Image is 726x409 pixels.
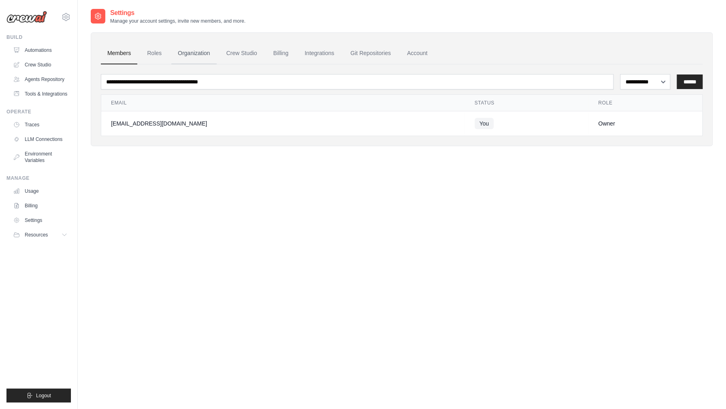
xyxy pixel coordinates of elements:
[10,58,71,71] a: Crew Studio
[6,34,71,40] div: Build
[10,44,71,57] a: Automations
[10,228,71,241] button: Resources
[6,175,71,181] div: Manage
[401,43,434,64] a: Account
[10,214,71,227] a: Settings
[10,73,71,86] a: Agents Repository
[25,232,48,238] span: Resources
[171,43,216,64] a: Organization
[598,119,693,128] div: Owner
[110,8,246,18] h2: Settings
[141,43,168,64] a: Roles
[267,43,295,64] a: Billing
[220,43,264,64] a: Crew Studio
[344,43,397,64] a: Git Repositories
[110,18,246,24] p: Manage your account settings, invite new members, and more.
[36,392,51,399] span: Logout
[6,109,71,115] div: Operate
[101,43,137,64] a: Members
[589,95,703,111] th: Role
[10,133,71,146] a: LLM Connections
[10,87,71,100] a: Tools & Integrations
[10,147,71,167] a: Environment Variables
[475,118,494,129] span: You
[101,95,465,111] th: Email
[465,95,589,111] th: Status
[10,199,71,212] a: Billing
[6,11,47,23] img: Logo
[298,43,341,64] a: Integrations
[10,118,71,131] a: Traces
[10,185,71,198] a: Usage
[6,389,71,403] button: Logout
[111,119,455,128] div: [EMAIL_ADDRESS][DOMAIN_NAME]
